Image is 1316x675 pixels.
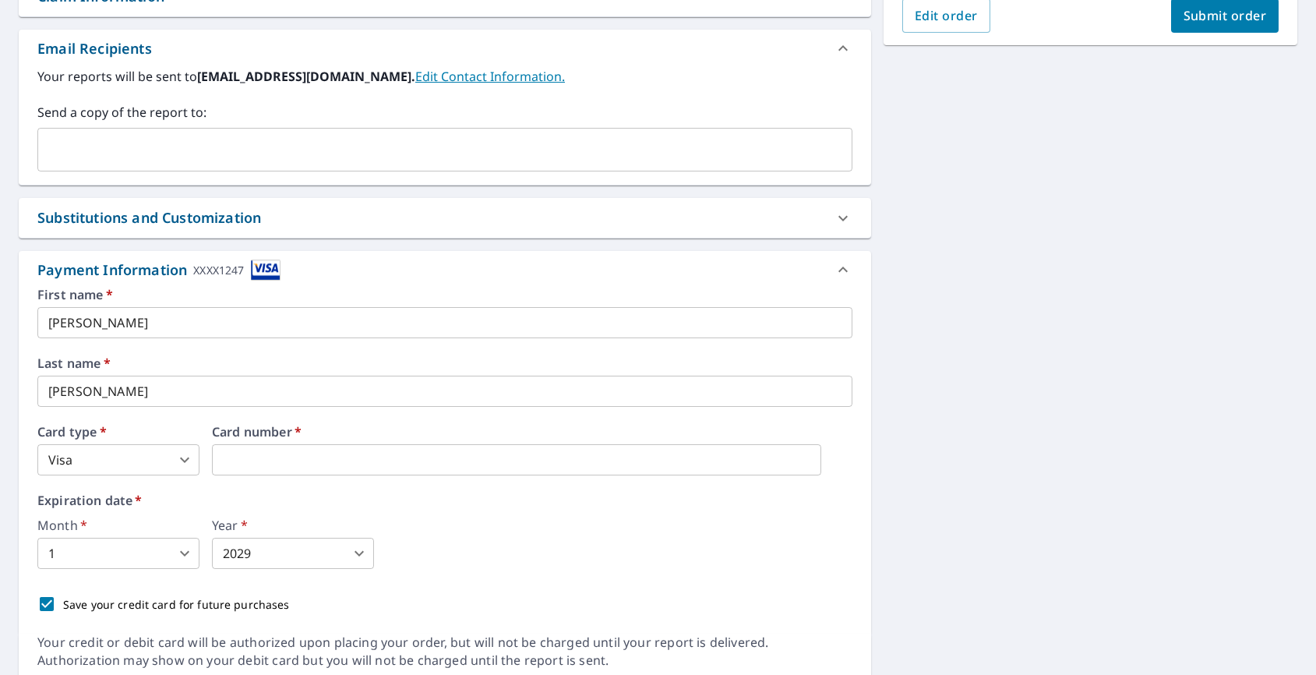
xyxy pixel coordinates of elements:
a: EditContactInfo [415,68,565,85]
div: Substitutions and Customization [19,198,871,238]
label: Card type [37,426,199,438]
div: Email Recipients [19,30,871,67]
label: Expiration date [37,494,852,507]
div: Email Recipients [37,38,152,59]
div: Payment Information [37,260,280,281]
div: Payment InformationXXXX1247cardImage [19,251,871,288]
div: Your credit or debit card will be authorized upon placing your order, but will not be charged unt... [37,634,852,670]
label: Month [37,519,199,532]
label: First name [37,288,852,301]
label: Send a copy of the report to: [37,103,852,122]
label: Year [212,519,374,532]
div: Visa [37,444,199,475]
label: Your reports will be sent to [37,67,852,86]
label: Card number [212,426,852,438]
b: [EMAIL_ADDRESS][DOMAIN_NAME]. [197,68,415,85]
span: Submit order [1184,7,1267,24]
p: Save your credit card for future purchases [63,596,290,613]
div: Substitutions and Customization [37,207,261,228]
label: Last name [37,357,852,369]
img: cardImage [251,260,280,281]
div: XXXX1247 [193,260,244,281]
div: 1 [37,538,199,569]
div: 2029 [212,538,374,569]
iframe: secure payment field [212,444,821,475]
span: Edit order [915,7,978,24]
